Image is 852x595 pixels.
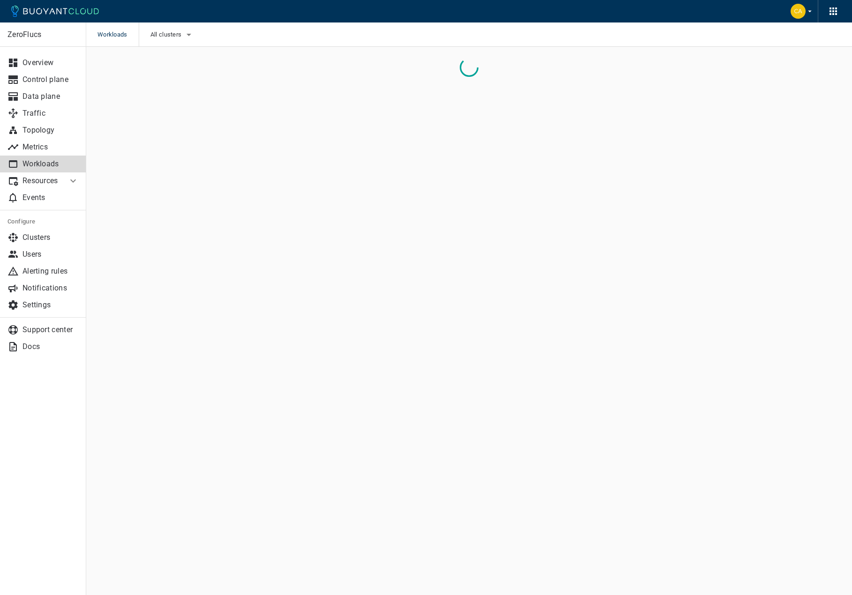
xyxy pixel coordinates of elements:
p: Alerting rules [22,267,79,276]
img: Carly Christensen [791,4,806,19]
p: Settings [22,300,79,310]
span: Workloads [97,22,139,47]
p: Data plane [22,92,79,101]
button: All clusters [150,28,195,42]
p: Traffic [22,109,79,118]
h5: Configure [7,218,79,225]
span: All clusters [150,31,184,38]
p: Docs [22,342,79,351]
p: Resources [22,176,60,186]
p: Support center [22,325,79,335]
p: Users [22,250,79,259]
p: Overview [22,58,79,67]
p: ZeroFlucs [7,30,78,39]
p: Clusters [22,233,79,242]
p: Workloads [22,159,79,169]
p: Topology [22,126,79,135]
p: Events [22,193,79,202]
p: Control plane [22,75,79,84]
p: Metrics [22,142,79,152]
p: Notifications [22,283,79,293]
